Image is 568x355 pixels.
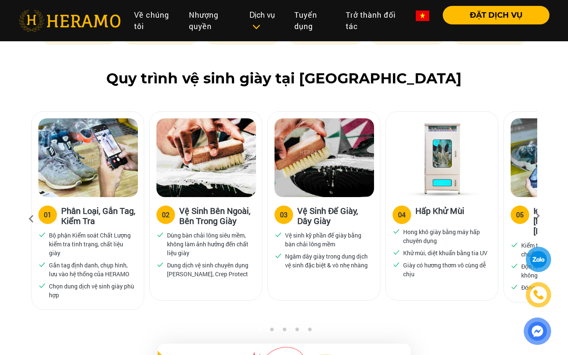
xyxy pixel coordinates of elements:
[393,248,400,256] img: checked.svg
[511,262,518,270] img: checked.svg
[61,206,137,226] h3: Phân Loại, Gắn Tag, Kiểm Tra
[267,327,276,336] button: 2
[19,10,121,32] img: heramo-logo.png
[179,206,255,226] h3: Vệ Sinh Bên Ngoài, Bên Trong Giày
[250,9,281,32] div: Dịch vụ
[38,118,138,197] img: Heramo quy trinh ve sinh giay phan loai gan tag kiem tra
[252,23,261,31] img: subToggleIcon
[305,327,314,336] button: 5
[275,231,282,238] img: checked.svg
[393,261,400,268] img: checked.svg
[275,118,374,197] img: Heramo quy trinh ve sinh de giay day giay
[19,70,549,87] h2: Quy trình vệ sinh giày tại [GEOGRAPHIC_DATA]
[403,248,487,257] p: Khử mùi, diệt khuẩn bằng tia UV
[167,231,252,257] p: Dùng bàn chải lông siêu mềm, không làm ảnh hưởng đến chất liệu giày
[255,327,263,336] button: 1
[49,261,134,278] p: Gắn tag định danh, chụp hình, lưu vào hệ thống của HERAMO
[167,261,252,278] p: Dung dịch vệ sinh chuyên dụng [PERSON_NAME], Crep Protect
[393,118,492,197] img: Heramo quy trinh ve sinh hap khu mui giay bang may hap uv
[280,210,288,220] div: 03
[156,261,164,268] img: checked.svg
[527,283,550,306] a: phone-icon
[534,290,543,299] img: phone-icon
[156,118,256,197] img: Heramo quy trinh ve sinh giay ben ngoai ben trong
[339,6,409,35] a: Trở thành đối tác
[38,231,46,238] img: checked.svg
[38,282,46,289] img: checked.svg
[443,6,549,24] button: ĐẶT DỊCH VỤ
[516,210,524,220] div: 05
[398,210,406,220] div: 04
[415,206,464,222] h3: Hấp Khử Mùi
[403,261,488,278] p: Giày có hương thơm vô cùng dễ chịu
[156,231,164,238] img: checked.svg
[285,252,370,270] p: Ngâm dây giày trong dung dịch vệ sinh đặc biệt & vò nhẹ nhàng
[127,6,182,35] a: Về chúng tôi
[49,231,134,257] p: Bộ phận Kiểm soát Chất Lượng kiểm tra tình trạng, chất liệu giày
[297,206,373,226] h3: Vệ Sinh Đế Giày, Dây Giày
[511,241,518,248] img: checked.svg
[416,11,429,21] img: vn-flag.png
[280,327,288,336] button: 3
[285,231,370,248] p: Vệ sinh kỹ phần đế giày bằng bàn chải lông mềm
[293,327,301,336] button: 4
[162,210,170,220] div: 02
[182,6,243,35] a: Nhượng quyền
[44,210,51,220] div: 01
[38,261,46,268] img: checked.svg
[393,227,400,235] img: checked.svg
[49,282,134,299] p: Chọn dung dịch vệ sinh giày phù hợp
[511,283,518,291] img: checked.svg
[288,6,339,35] a: Tuyển dụng
[436,11,549,19] a: ĐẶT DỊCH VỤ
[275,252,282,259] img: checked.svg
[403,227,488,245] p: Hong khô giày bằng máy hấp chuyên dụng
